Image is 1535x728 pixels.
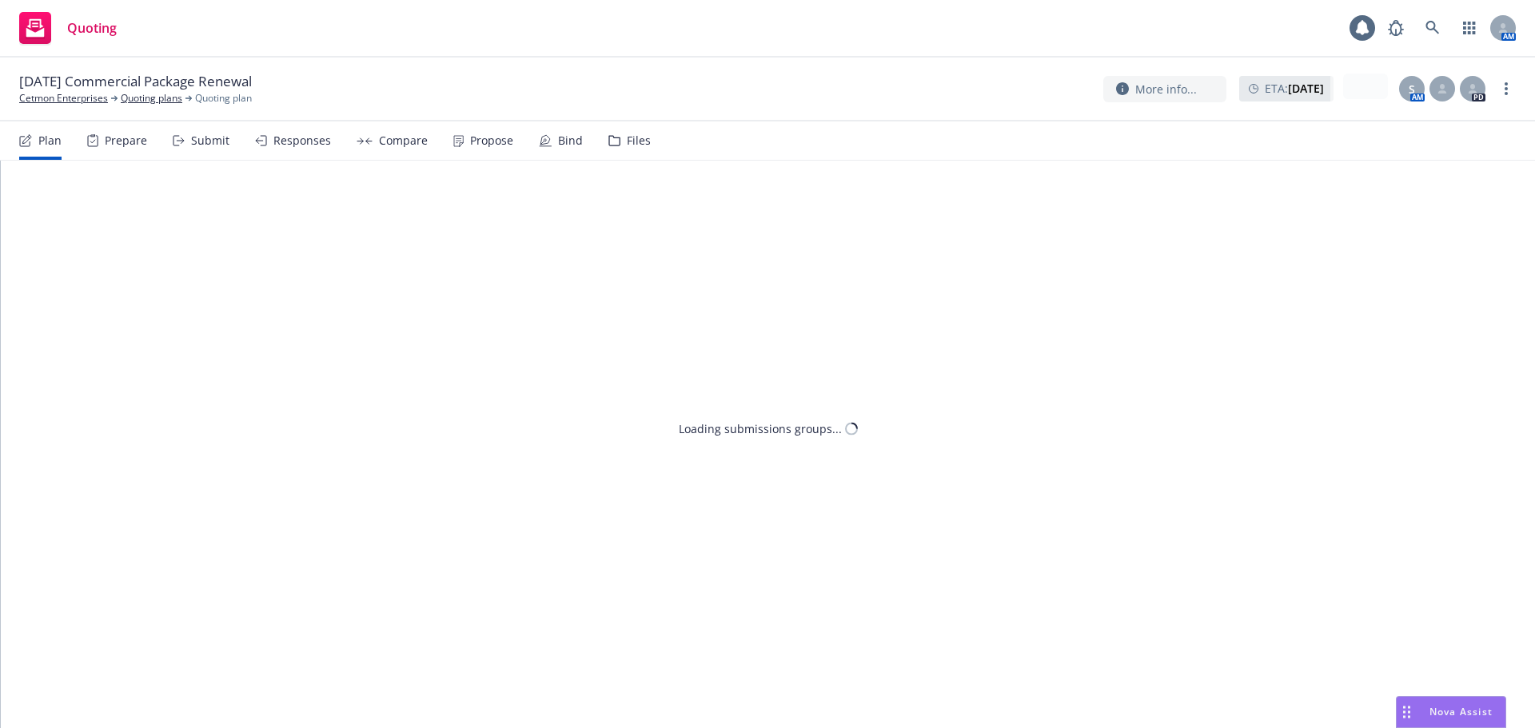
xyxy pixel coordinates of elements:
div: Compare [379,134,428,147]
div: Prepare [105,134,147,147]
div: Files [627,134,651,147]
span: [DATE] Commercial Package Renewal [19,72,252,91]
div: Drag to move [1397,697,1417,727]
strong: [DATE] [1288,81,1324,96]
button: More info... [1103,76,1226,102]
a: Cetmon Enterprises [19,91,108,105]
a: Quoting [13,6,123,50]
div: Bind [558,134,583,147]
span: Nova Assist [1429,705,1493,718]
span: ETA : [1265,80,1324,97]
a: Switch app [1453,12,1485,44]
span: More info... [1135,81,1197,97]
span: Quoting plan [195,91,252,105]
div: Responses [273,134,331,147]
div: Propose [470,134,513,147]
a: Quoting plans [121,91,182,105]
div: Loading submissions groups... [679,420,842,437]
button: Nova Assist [1396,696,1506,728]
div: Plan [38,134,62,147]
a: Report a Bug [1380,12,1412,44]
div: Submit [191,134,229,147]
span: Quoting [67,22,117,34]
a: Search [1417,12,1449,44]
a: more [1497,79,1516,98]
span: S [1409,81,1415,97]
